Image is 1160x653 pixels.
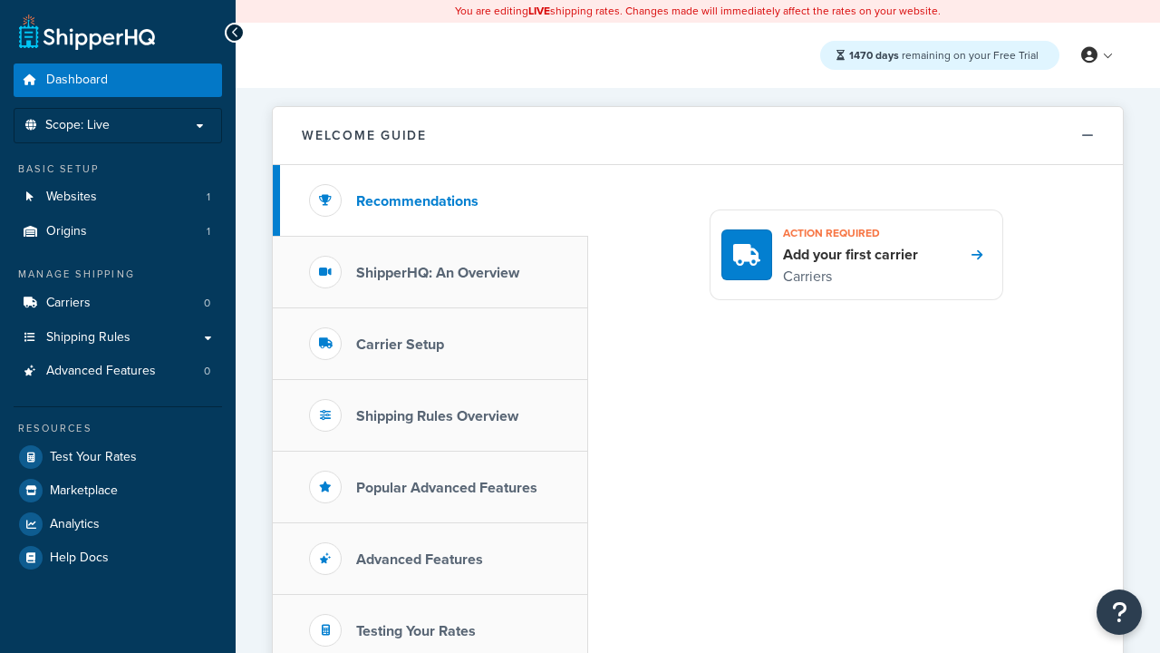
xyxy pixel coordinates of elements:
[1097,590,1142,635] button: Open Resource Center
[46,296,91,311] span: Carriers
[356,265,519,281] h3: ShipperHQ: An Overview
[14,287,222,320] li: Carriers
[14,215,222,249] li: Origins
[50,450,137,465] span: Test Your Rates
[50,517,100,532] span: Analytics
[14,180,222,214] a: Websites1
[356,623,476,639] h3: Testing Your Rates
[783,221,918,245] h3: Action required
[14,287,222,320] a: Carriers0
[356,336,444,353] h3: Carrier Setup
[14,355,222,388] a: Advanced Features0
[14,474,222,507] a: Marketplace
[204,296,210,311] span: 0
[14,421,222,436] div: Resources
[14,441,222,473] a: Test Your Rates
[46,73,108,88] span: Dashboard
[46,330,130,346] span: Shipping Rules
[528,3,550,19] b: LIVE
[356,408,518,424] h3: Shipping Rules Overview
[50,483,118,499] span: Marketplace
[46,224,87,239] span: Origins
[356,480,537,496] h3: Popular Advanced Features
[14,161,222,177] div: Basic Setup
[46,190,97,205] span: Websites
[45,118,110,133] span: Scope: Live
[14,355,222,388] li: Advanced Features
[849,47,1039,63] span: remaining on your Free Trial
[14,267,222,282] div: Manage Shipping
[783,265,918,288] p: Carriers
[14,180,222,214] li: Websites
[14,321,222,355] a: Shipping Rules
[849,47,899,63] strong: 1470 days
[273,107,1123,165] button: Welcome Guide
[14,215,222,249] a: Origins1
[207,224,210,239] span: 1
[783,245,918,265] h4: Add your first carrier
[46,364,156,379] span: Advanced Features
[207,190,210,205] span: 1
[356,551,483,568] h3: Advanced Features
[302,129,427,142] h2: Welcome Guide
[50,551,109,566] span: Help Docs
[14,541,222,574] a: Help Docs
[14,508,222,541] a: Analytics
[204,364,210,379] span: 0
[356,193,478,210] h3: Recommendations
[14,63,222,97] a: Dashboard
